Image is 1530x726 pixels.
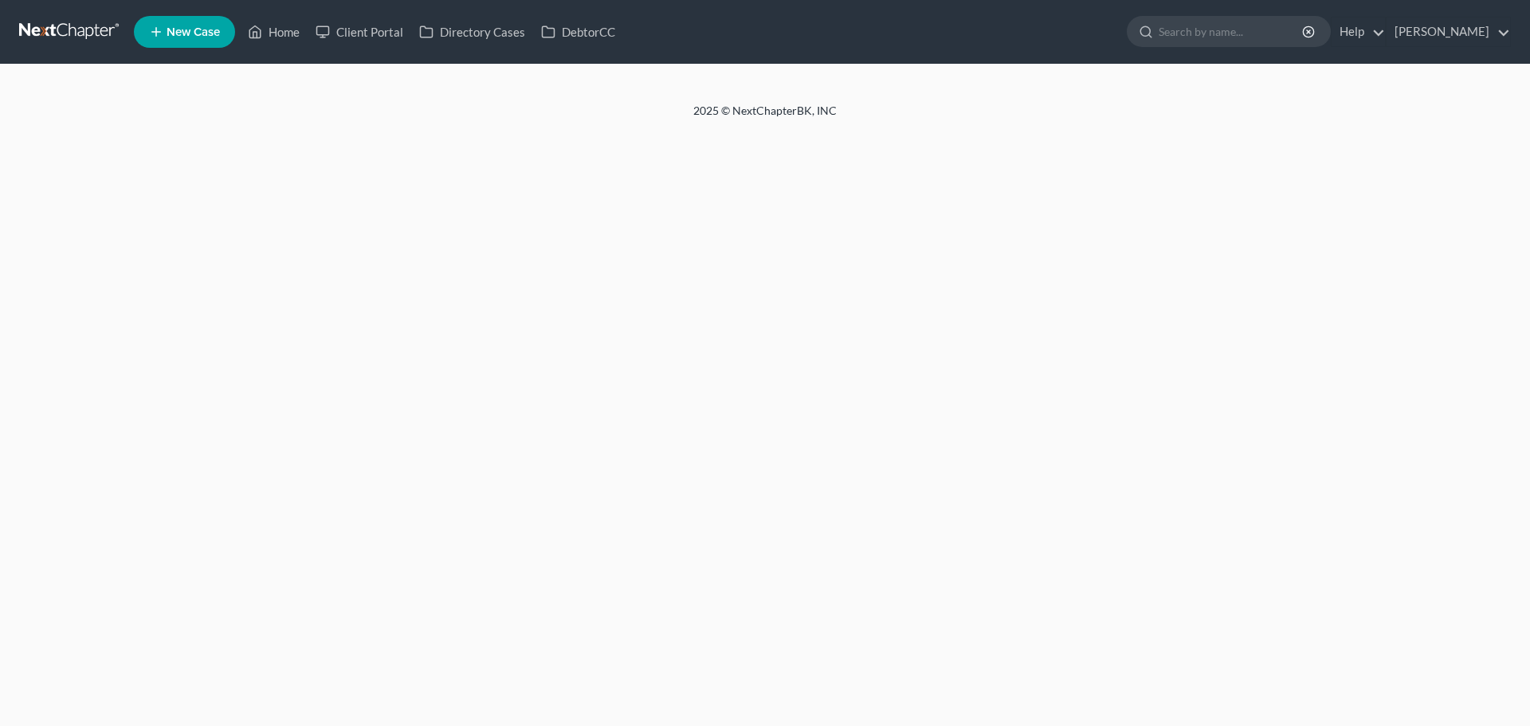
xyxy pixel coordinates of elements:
div: 2025 © NextChapterBK, INC [311,103,1219,131]
a: Client Portal [308,18,411,46]
span: New Case [167,26,220,38]
a: [PERSON_NAME] [1387,18,1510,46]
input: Search by name... [1159,17,1304,46]
a: Home [240,18,308,46]
a: DebtorCC [533,18,623,46]
a: Directory Cases [411,18,533,46]
a: Help [1332,18,1385,46]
